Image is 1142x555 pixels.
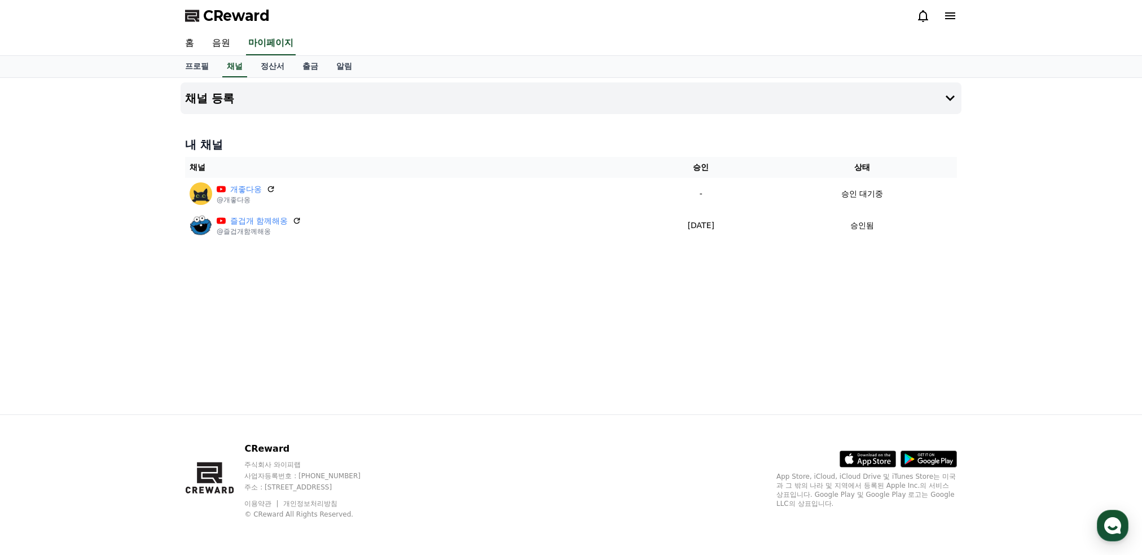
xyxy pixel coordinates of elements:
[767,157,957,178] th: 상태
[190,214,212,237] img: 즐겁개 함께해옹
[293,56,327,77] a: 출금
[230,183,262,195] a: 개좋다옹
[203,7,270,25] span: CReward
[252,56,293,77] a: 정산서
[776,472,957,508] p: App Store, iCloud, iCloud Drive 및 iTunes Store는 미국과 그 밖의 나라 및 지역에서 등록된 Apple Inc.의 서비스 상표입니다. Goo...
[244,471,382,480] p: 사업자등록번호 : [PHONE_NUMBER]
[203,32,239,55] a: 음원
[244,442,382,456] p: CReward
[222,56,247,77] a: 채널
[841,188,883,200] p: 승인 대기중
[327,56,361,77] a: 알림
[217,195,275,204] p: @개좋다옹
[283,500,337,508] a: 개인정보처리방침
[176,32,203,55] a: 홈
[244,483,382,492] p: 주소 : [STREET_ADDRESS]
[244,460,382,469] p: 주식회사 와이피랩
[230,215,288,227] a: 즐겁개 함께해옹
[244,510,382,519] p: © CReward All Rights Reserved.
[246,32,296,55] a: 마이페이지
[185,137,957,152] h4: 내 채널
[217,227,301,236] p: @즐겁개함께해옹
[639,220,763,231] p: [DATE]
[639,188,763,200] p: -
[185,92,234,104] h4: 채널 등록
[185,7,270,25] a: CReward
[185,157,635,178] th: 채널
[181,82,961,114] button: 채널 등록
[850,220,874,231] p: 승인됨
[176,56,218,77] a: 프로필
[635,157,767,178] th: 승인
[190,182,212,205] img: 개좋다옹
[244,500,280,508] a: 이용약관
